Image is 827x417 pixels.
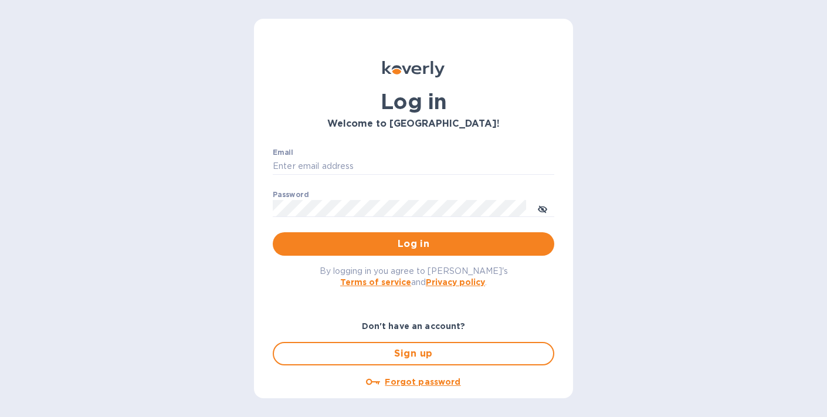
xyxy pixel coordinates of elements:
button: Sign up [273,342,554,365]
u: Forgot password [385,377,460,387]
span: Sign up [283,347,544,361]
button: Log in [273,232,554,256]
label: Email [273,149,293,156]
label: Password [273,191,309,198]
b: Don't have an account? [362,321,466,331]
h3: Welcome to [GEOGRAPHIC_DATA]! [273,118,554,130]
input: Enter email address [273,158,554,175]
h1: Log in [273,89,554,114]
span: Log in [282,237,545,251]
a: Privacy policy [426,277,485,287]
button: toggle password visibility [531,196,554,220]
a: Terms of service [340,277,411,287]
span: By logging in you agree to [PERSON_NAME]'s and . [320,266,508,287]
img: Koverly [382,61,445,77]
